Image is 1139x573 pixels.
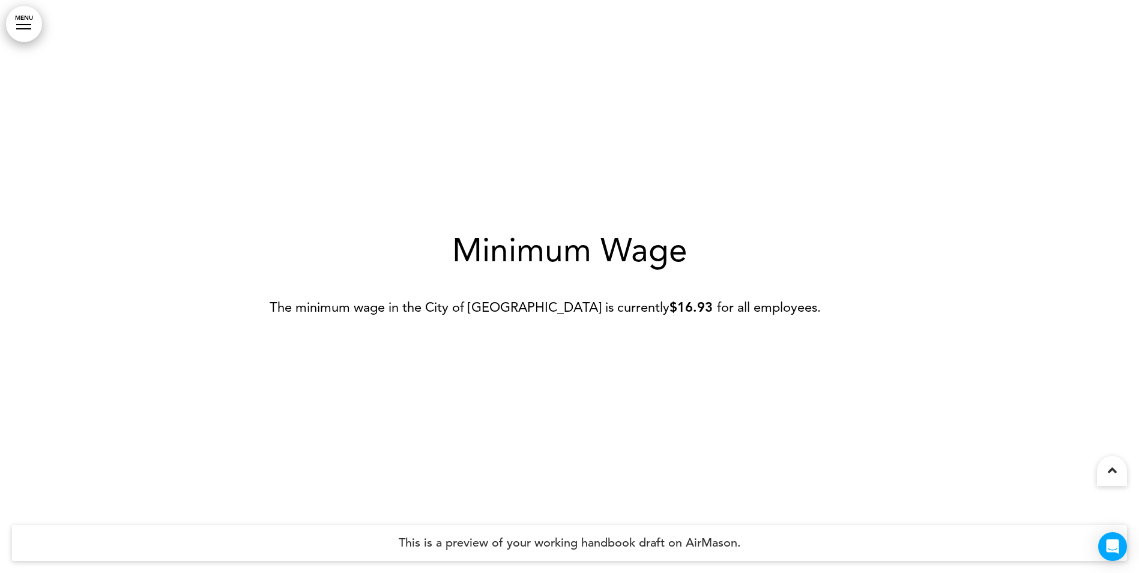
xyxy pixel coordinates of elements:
p: The minimum wage in the City of [GEOGRAPHIC_DATA] is currently for all employees. [270,297,870,318]
h1: Minimum Wage [270,234,870,267]
h4: This is a preview of your working handbook draft on AirMason. [12,525,1127,561]
div: Open Intercom Messenger [1098,532,1127,561]
strong: $16.93 [669,299,713,315]
a: MENU [6,6,42,42]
